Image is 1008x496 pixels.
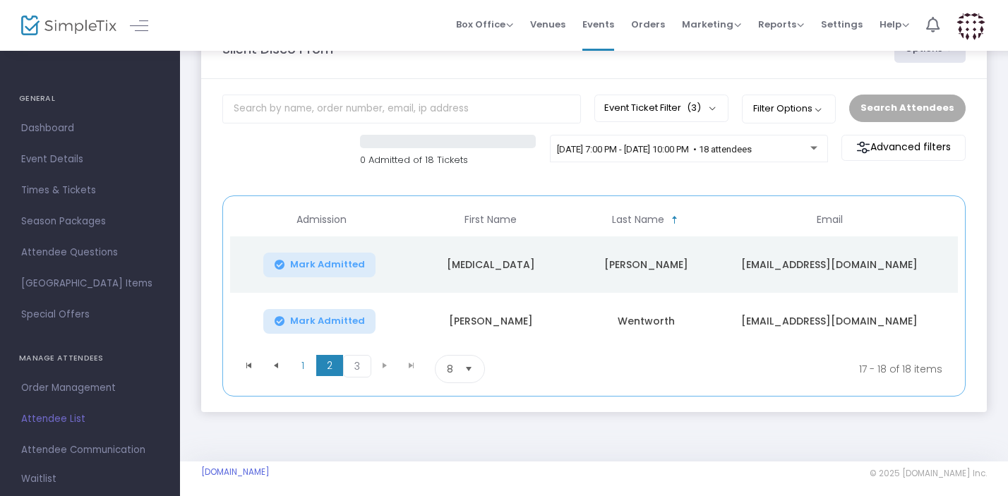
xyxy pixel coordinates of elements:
button: Select [459,356,479,382]
img: filter [856,140,870,155]
span: Waitlist [21,472,56,486]
td: [PERSON_NAME] [413,293,568,349]
span: (3) [687,102,701,114]
button: Mark Admitted [263,253,376,277]
span: Settings [821,6,863,42]
a: [DOMAIN_NAME] [201,466,270,478]
span: Mark Admitted [290,315,365,327]
span: Season Packages [21,212,159,231]
span: [GEOGRAPHIC_DATA] Items [21,274,159,293]
h4: GENERAL [19,85,161,113]
span: 8 [447,362,453,376]
span: Go to the first page [244,360,255,371]
td: [EMAIL_ADDRESS][DOMAIN_NAME] [724,236,935,293]
span: © 2025 [DOMAIN_NAME] Inc. [870,468,987,479]
button: Event Ticket Filter(3) [594,95,728,121]
span: [DATE] 7:00 PM - [DATE] 10:00 PM • 18 attendees [557,144,752,155]
div: Data table [230,203,958,349]
h4: MANAGE ATTENDEES [19,344,161,373]
span: Order Management [21,379,159,397]
span: Go to the previous page [263,355,289,376]
input: Search by name, order number, email, ip address [222,95,581,123]
span: Last Name [612,214,664,226]
span: Page 1 [289,355,316,376]
button: Filter Options [742,95,836,123]
span: Go to the previous page [270,360,282,371]
span: Box Office [456,18,513,31]
span: Times & Tickets [21,181,159,200]
span: Reports [758,18,804,31]
span: First Name [464,214,517,226]
span: Page 2 [316,355,343,376]
span: Go to the first page [236,355,263,376]
span: Sortable [669,214,680,226]
span: Attendee Communication [21,441,159,459]
span: Special Offers [21,306,159,324]
span: Event Details [21,150,159,169]
span: Admission [296,214,347,226]
p: 0 Admitted of 18 Tickets [360,153,536,167]
td: [EMAIL_ADDRESS][DOMAIN_NAME] [724,293,935,349]
span: Attendee Questions [21,243,159,262]
span: Page 3 [343,355,371,377]
span: Events [582,6,614,42]
span: Orders [631,6,665,42]
td: [MEDICAL_DATA] [413,236,568,293]
span: Venues [530,6,565,42]
td: Wentworth [568,293,724,349]
button: Mark Admitted [263,309,376,334]
span: Help [880,18,909,31]
span: Dashboard [21,119,159,138]
kendo-pager-info: 17 - 18 of 18 items [625,355,942,383]
span: Attendee List [21,410,159,428]
span: Mark Admitted [290,259,365,270]
m-button: Advanced filters [841,135,966,161]
span: Marketing [682,18,741,31]
td: [PERSON_NAME] [568,236,724,293]
span: Email [817,214,843,226]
